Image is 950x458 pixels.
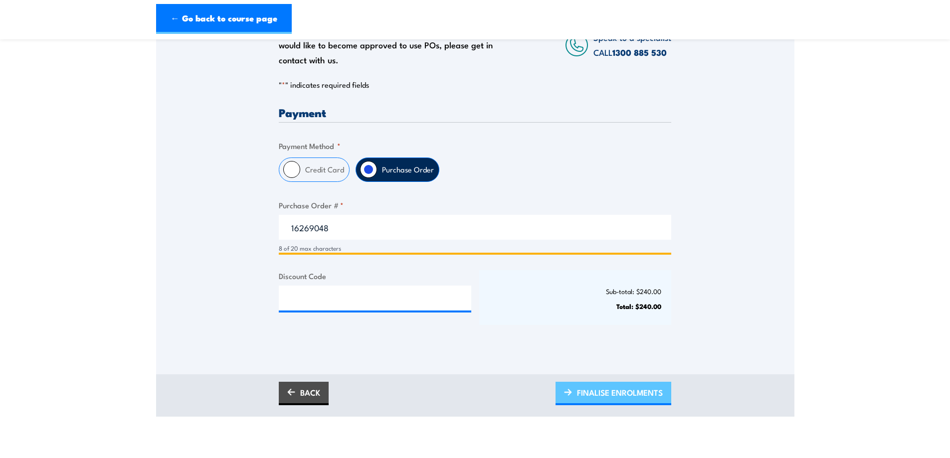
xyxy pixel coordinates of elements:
span: Speak to a specialist CALL [593,31,671,58]
div: 8 of 20 max characters [279,244,671,253]
a: ← Go back to course page [156,4,292,34]
label: Credit Card [300,158,349,181]
strong: Total: $240.00 [616,301,661,311]
span: FINALISE ENROLMENTS [577,379,663,406]
a: FINALISE ENROLMENTS [556,382,671,405]
h3: Payment [279,107,671,118]
label: Discount Code [279,270,471,282]
div: Only approved companies can use purchase orders. If you would like to become approved to use POs,... [279,22,505,67]
p: " " indicates required fields [279,80,671,90]
label: Purchase Order [377,158,439,181]
legend: Payment Method [279,140,341,152]
a: 1300 885 530 [612,46,667,59]
p: Sub-total: $240.00 [489,288,662,295]
a: BACK [279,382,329,405]
label: Purchase Order # [279,199,671,211]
